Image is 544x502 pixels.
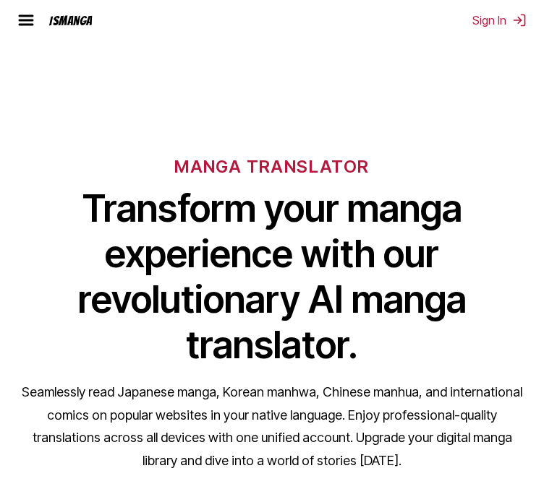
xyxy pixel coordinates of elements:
[472,13,527,27] button: Sign In
[512,13,527,27] img: Sign out
[43,14,119,27] a: IsManga
[49,14,93,27] div: IsManga
[17,186,527,368] h1: Transform your manga experience with our revolutionary AI manga translator.
[174,156,369,177] h6: MANGA TRANSLATOR
[17,12,35,29] img: hamburger
[17,381,527,472] p: Seamlessly read Japanese manga, Korean manhwa, Chinese manhua, and international comics on popula...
